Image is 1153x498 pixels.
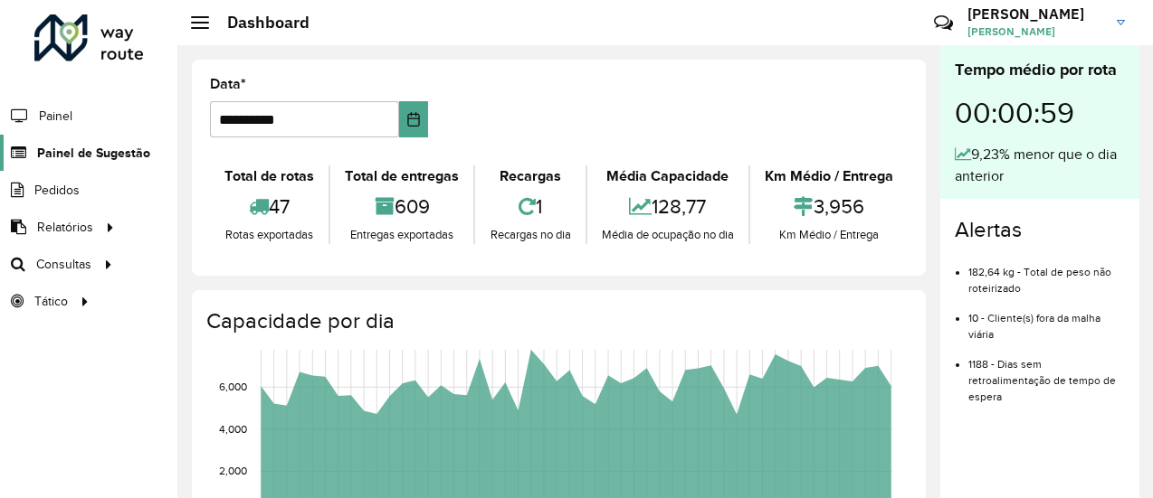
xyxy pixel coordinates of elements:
[37,144,150,163] span: Painel de Sugestão
[755,165,903,187] div: Km Médio / Entrega
[967,23,1103,40] span: [PERSON_NAME]
[955,58,1125,82] div: Tempo médio por rota
[37,218,93,237] span: Relatórios
[480,165,580,187] div: Recargas
[34,292,68,311] span: Tático
[214,226,324,244] div: Rotas exportadas
[34,181,80,200] span: Pedidos
[968,343,1125,405] li: 1188 - Dias sem retroalimentação de tempo de espera
[955,217,1125,243] h4: Alertas
[755,187,903,226] div: 3,956
[968,296,1125,343] li: 10 - Cliente(s) fora da malha viária
[335,165,469,187] div: Total de entregas
[924,4,963,42] a: Contato Rápido
[335,226,469,244] div: Entregas exportadas
[755,226,903,244] div: Km Médio / Entrega
[219,465,247,477] text: 2,000
[39,107,72,126] span: Painel
[955,144,1125,187] div: 9,23% menor que o dia anterior
[214,165,324,187] div: Total de rotas
[592,187,744,226] div: 128,77
[335,187,469,226] div: 609
[955,82,1125,144] div: 00:00:59
[480,187,580,226] div: 1
[214,187,324,226] div: 47
[206,308,908,334] h4: Capacidade por dia
[967,5,1103,23] h3: [PERSON_NAME]
[219,381,247,392] text: 6,000
[592,165,744,187] div: Média Capacidade
[480,226,580,244] div: Recargas no dia
[592,226,744,244] div: Média de ocupação no dia
[968,250,1125,296] li: 182,64 kg - Total de peso não roteirizado
[219,423,247,435] text: 4,000
[399,101,428,137] button: Choose Date
[209,13,310,33] h2: Dashboard
[210,73,246,95] label: Data
[36,255,91,274] span: Consultas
